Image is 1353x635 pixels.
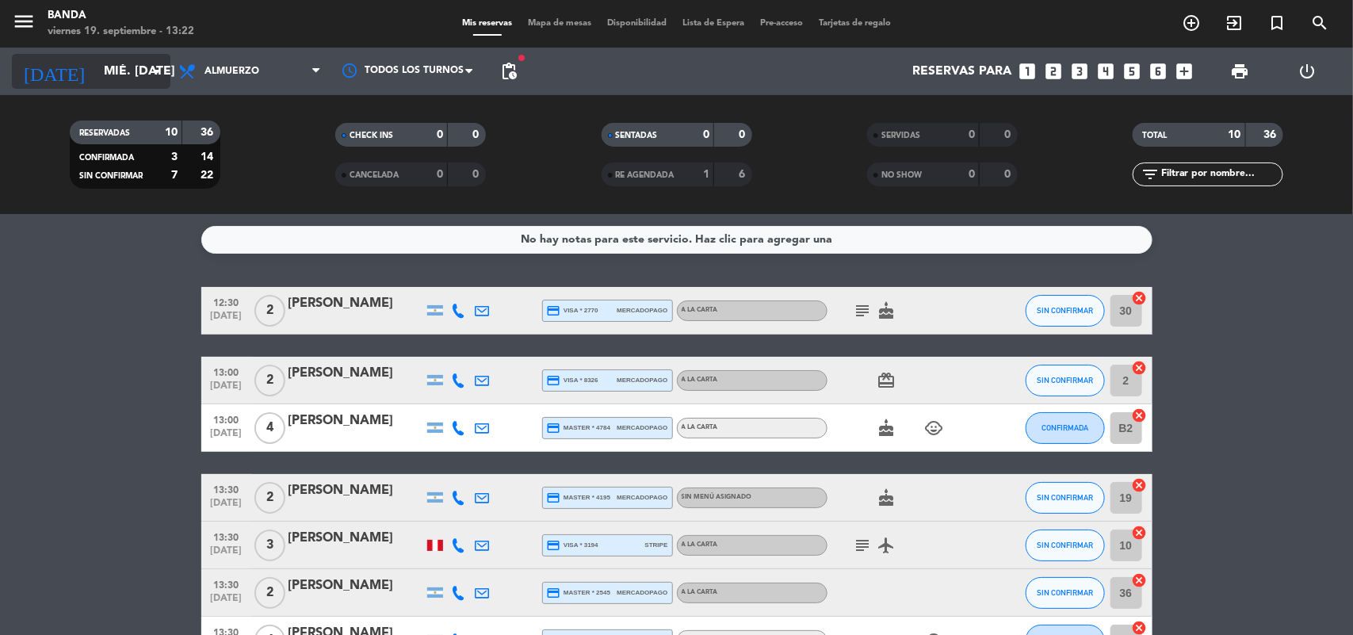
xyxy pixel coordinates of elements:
span: TOTAL [1142,132,1167,140]
i: cancel [1132,572,1148,588]
span: visa * 8326 [547,373,598,388]
button: CONFIRMADA [1026,412,1105,444]
span: mercadopago [617,375,667,385]
i: card_giftcard [877,371,896,390]
i: power_settings_new [1298,62,1317,81]
div: LOG OUT [1274,48,1341,95]
span: Mapa de mesas [520,19,599,28]
span: 3 [254,530,285,561]
strong: 0 [703,129,709,140]
span: pending_actions [499,62,518,81]
span: visa * 2770 [547,304,598,318]
div: [PERSON_NAME] [289,480,423,501]
div: [PERSON_NAME] [289,411,423,431]
span: mercadopago [617,587,667,598]
strong: 0 [437,129,443,140]
span: SIN CONFIRMAR [1037,306,1093,315]
span: SIN CONFIRMAR [79,172,143,180]
i: cancel [1132,290,1148,306]
span: Mis reservas [454,19,520,28]
span: Lista de Espera [675,19,752,28]
strong: 7 [171,170,178,181]
span: Tarjetas de regalo [811,19,899,28]
i: turned_in_not [1267,13,1286,33]
strong: 0 [1004,169,1014,180]
button: menu [12,10,36,39]
span: Pre-acceso [752,19,811,28]
div: [PERSON_NAME] [289,363,423,384]
strong: 0 [969,169,975,180]
span: RE AGENDADA [616,171,675,179]
i: looks_one [1018,61,1038,82]
strong: 3 [171,151,178,163]
span: Sin menú asignado [682,494,752,500]
input: Filtrar por nombre... [1160,166,1282,183]
i: cancel [1132,477,1148,493]
span: SIN CONFIRMAR [1037,376,1093,384]
i: credit_card [547,491,561,505]
span: A LA CARTA [682,541,718,548]
i: airplanemode_active [877,536,896,555]
div: [PERSON_NAME] [289,576,423,596]
i: looks_3 [1070,61,1091,82]
span: Almuerzo [204,66,259,77]
span: [DATE] [207,311,247,329]
span: 2 [254,365,285,396]
span: master * 2545 [547,586,611,600]
button: SIN CONFIRMAR [1026,295,1105,327]
i: add_circle_outline [1182,13,1201,33]
div: viernes 19. septiembre - 13:22 [48,24,194,40]
span: [DATE] [207,593,247,611]
i: cake [877,301,896,320]
span: 13:30 [207,575,247,593]
span: CHECK INS [350,132,393,140]
span: SENTADAS [616,132,658,140]
i: add_box [1175,61,1195,82]
span: SERVIDAS [881,132,920,140]
i: credit_card [547,421,561,435]
span: mercadopago [617,423,667,433]
span: SIN CONFIRMAR [1037,588,1093,597]
div: No hay notas para este servicio. Haz clic para agregar una [521,231,832,249]
div: Banda [48,8,194,24]
span: A LA CARTA [682,377,718,383]
button: SIN CONFIRMAR [1026,365,1105,396]
i: credit_card [547,586,561,600]
i: child_care [925,419,944,438]
strong: 36 [201,127,216,138]
button: SIN CONFIRMAR [1026,530,1105,561]
i: [DATE] [12,54,96,89]
span: 13:30 [207,527,247,545]
i: credit_card [547,373,561,388]
span: 13:00 [207,410,247,428]
span: print [1230,62,1249,81]
span: Disponibilidad [599,19,675,28]
strong: 0 [473,129,483,140]
i: cake [877,419,896,438]
strong: 0 [1004,129,1014,140]
i: looks_5 [1122,61,1143,82]
span: 2 [254,577,285,609]
strong: 10 [1229,129,1241,140]
i: looks_two [1044,61,1064,82]
span: CANCELADA [350,171,399,179]
span: Reservas para [913,64,1012,79]
span: CONFIRMADA [1042,423,1088,432]
span: 2 [254,482,285,514]
div: [PERSON_NAME] [289,293,423,314]
span: NO SHOW [881,171,922,179]
span: 2 [254,295,285,327]
span: 13:30 [207,480,247,498]
i: subject [854,536,873,555]
strong: 0 [437,169,443,180]
span: master * 4195 [547,491,611,505]
i: credit_card [547,538,561,553]
span: CONFIRMADA [79,154,134,162]
button: SIN CONFIRMAR [1026,577,1105,609]
i: exit_to_app [1225,13,1244,33]
div: [PERSON_NAME] [289,528,423,549]
span: A LA CARTA [682,424,718,430]
strong: 10 [165,127,178,138]
i: cancel [1132,360,1148,376]
strong: 0 [739,129,748,140]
